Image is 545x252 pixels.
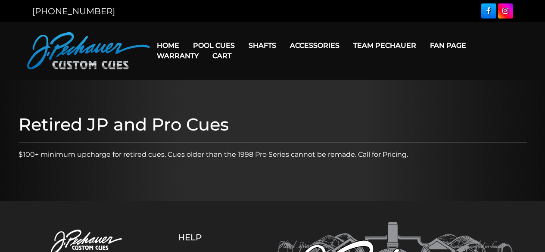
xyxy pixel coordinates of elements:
[27,32,150,69] img: Pechauer Custom Cues
[283,34,346,56] a: Accessories
[242,34,283,56] a: Shafts
[423,34,473,56] a: Fan Page
[32,6,115,16] a: [PHONE_NUMBER]
[346,34,423,56] a: Team Pechauer
[150,34,186,56] a: Home
[178,232,245,243] h5: Help
[19,114,527,135] h1: Retired JP and Pro Cues
[206,45,238,67] a: Cart
[150,45,206,67] a: Warranty
[186,34,242,56] a: Pool Cues
[19,149,527,160] p: $100+ minimum upcharge for retired cues. Cues older than the 1998 Pro Series cannot be remade. Ca...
